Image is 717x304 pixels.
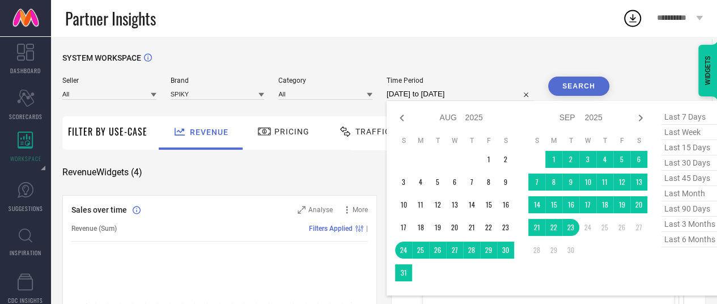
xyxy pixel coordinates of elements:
td: Fri Sep 19 2025 [613,196,630,213]
td: Sun Aug 17 2025 [395,219,412,236]
th: Friday [480,136,497,145]
td: Thu Aug 07 2025 [463,174,480,191]
span: Revenue Widgets ( 4 ) [62,167,142,178]
td: Tue Sep 23 2025 [562,219,579,236]
td: Wed Aug 06 2025 [446,174,463,191]
span: SUGGESTIONS [9,204,43,213]
td: Tue Aug 05 2025 [429,174,446,191]
span: Revenue [190,128,228,137]
td: Wed Sep 10 2025 [579,174,596,191]
button: Search [548,77,609,96]
td: Sun Aug 24 2025 [395,242,412,259]
td: Sat Aug 02 2025 [497,151,514,168]
td: Mon Aug 25 2025 [412,242,429,259]
th: Thursday [463,136,480,145]
span: Time Period [387,77,534,85]
td: Tue Aug 19 2025 [429,219,446,236]
td: Fri Aug 29 2025 [480,242,497,259]
span: Category [278,77,372,85]
td: Fri Sep 05 2025 [613,151,630,168]
span: DASHBOARD [10,66,41,75]
td: Wed Aug 27 2025 [446,242,463,259]
td: Sat Sep 13 2025 [630,174,647,191]
span: Traffic [355,127,391,136]
td: Wed Sep 24 2025 [579,219,596,236]
svg: Zoom [298,206,306,214]
td: Fri Sep 26 2025 [613,219,630,236]
td: Fri Aug 15 2025 [480,196,497,213]
td: Sat Aug 30 2025 [497,242,514,259]
td: Thu Sep 04 2025 [596,151,613,168]
th: Tuesday [429,136,446,145]
td: Sun Aug 10 2025 [395,196,412,213]
td: Sun Sep 07 2025 [528,174,545,191]
span: Partner Insights [65,7,156,30]
td: Mon Sep 01 2025 [545,151,562,168]
span: SYSTEM WORKSPACE [62,53,141,62]
td: Thu Sep 25 2025 [596,219,613,236]
span: Sales over time [71,205,127,214]
span: Filter By Use-Case [68,125,147,138]
td: Mon Sep 15 2025 [545,196,562,213]
span: Seller [62,77,156,85]
td: Sat Aug 23 2025 [497,219,514,236]
th: Monday [412,136,429,145]
td: Mon Aug 11 2025 [412,196,429,213]
td: Sun Aug 03 2025 [395,174,412,191]
th: Saturday [497,136,514,145]
td: Fri Aug 08 2025 [480,174,497,191]
div: Next month [634,111,647,125]
td: Sun Aug 31 2025 [395,264,412,281]
td: Mon Aug 04 2025 [412,174,429,191]
span: Pricing [274,127,309,136]
span: | [366,225,368,233]
th: Monday [545,136,562,145]
td: Tue Sep 02 2025 [562,151,579,168]
span: Brand [171,77,265,85]
span: Filters Applied [309,225,353,233]
th: Thursday [596,136,613,145]
th: Sunday [528,136,545,145]
td: Thu Sep 11 2025 [596,174,613,191]
td: Wed Sep 17 2025 [579,196,596,213]
div: Previous month [395,111,409,125]
th: Sunday [395,136,412,145]
td: Wed Aug 20 2025 [446,219,463,236]
td: Thu Aug 14 2025 [463,196,480,213]
td: Tue Sep 30 2025 [562,242,579,259]
th: Friday [613,136,630,145]
th: Wednesday [579,136,596,145]
td: Sat Sep 06 2025 [630,151,647,168]
td: Mon Sep 08 2025 [545,174,562,191]
td: Sat Sep 20 2025 [630,196,647,213]
td: Tue Aug 26 2025 [429,242,446,259]
span: Revenue (Sum) [71,225,117,233]
td: Sun Sep 21 2025 [528,219,545,236]
td: Wed Aug 13 2025 [446,196,463,213]
span: SCORECARDS [9,112,43,121]
td: Sun Sep 14 2025 [528,196,545,213]
td: Sun Sep 28 2025 [528,242,545,259]
td: Fri Aug 22 2025 [480,219,497,236]
td: Mon Aug 18 2025 [412,219,429,236]
div: Open download list [622,8,643,28]
td: Sat Aug 09 2025 [497,174,514,191]
span: WORKSPACE [10,154,41,163]
td: Mon Sep 22 2025 [545,219,562,236]
td: Sat Aug 16 2025 [497,196,514,213]
th: Tuesday [562,136,579,145]
td: Wed Sep 03 2025 [579,151,596,168]
input: Select time period [387,87,534,101]
td: Thu Aug 21 2025 [463,219,480,236]
span: Analyse [308,206,333,214]
th: Saturday [630,136,647,145]
span: INSPIRATION [10,248,41,257]
td: Thu Aug 28 2025 [463,242,480,259]
th: Wednesday [446,136,463,145]
td: Sat Sep 27 2025 [630,219,647,236]
td: Tue Aug 12 2025 [429,196,446,213]
td: Fri Sep 12 2025 [613,174,630,191]
td: Tue Sep 09 2025 [562,174,579,191]
td: Tue Sep 16 2025 [562,196,579,213]
td: Mon Sep 29 2025 [545,242,562,259]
